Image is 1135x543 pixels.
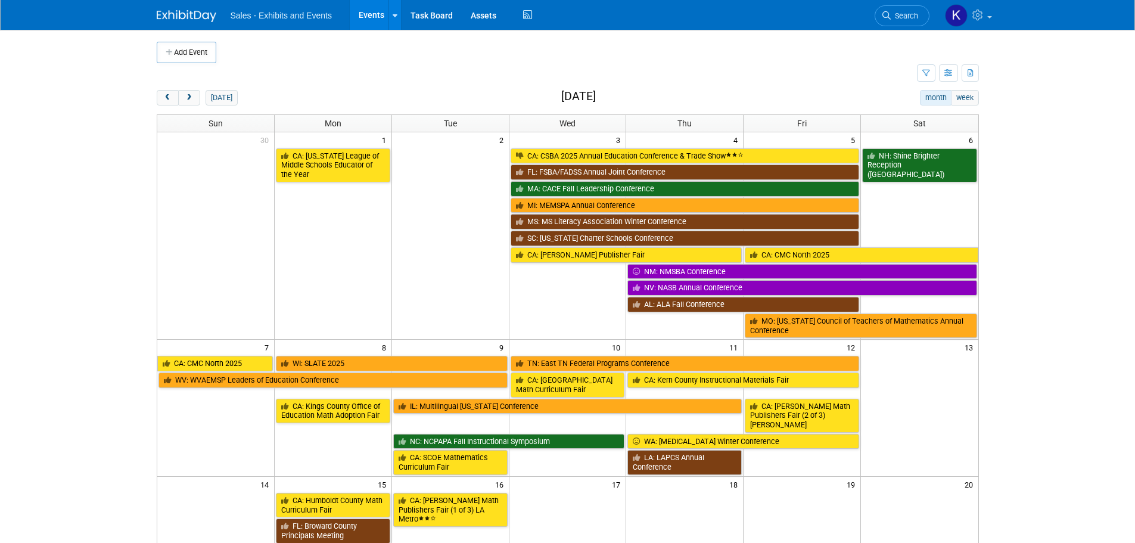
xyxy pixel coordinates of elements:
[963,340,978,355] span: 13
[611,477,626,492] span: 17
[561,90,596,103] h2: [DATE]
[498,132,509,147] span: 2
[913,119,926,128] span: Sat
[728,477,743,492] span: 18
[381,340,391,355] span: 8
[559,119,576,128] span: Wed
[206,90,237,106] button: [DATE]
[158,373,508,388] a: WV: WVAEMSP Leaders of Education Conference
[845,477,860,492] span: 19
[393,434,625,449] a: NC: NCPAPA Fall Instructional Symposium
[797,119,807,128] span: Fri
[511,181,860,197] a: MA: CACE Fall Leadership Conference
[157,42,216,63] button: Add Event
[611,340,626,355] span: 10
[891,11,918,20] span: Search
[845,340,860,355] span: 12
[511,231,860,246] a: SC: [US_STATE] Charter Schools Conference
[209,119,223,128] span: Sun
[157,90,179,106] button: prev
[728,340,743,355] span: 11
[627,450,742,474] a: LA: LAPCS Annual Conference
[157,10,216,22] img: ExhibitDay
[498,340,509,355] span: 9
[276,519,390,543] a: FL: Broward County Principals Meeting
[511,148,860,164] a: CA: CSBA 2025 Annual Education Conference & Trade Show
[677,119,692,128] span: Thu
[511,356,860,371] a: TN: East TN Federal Programs Conference
[920,90,951,106] button: month
[745,399,859,433] a: CA: [PERSON_NAME] Math Publishers Fair (2 of 3) [PERSON_NAME]
[511,247,742,263] a: CA: [PERSON_NAME] Publisher Fair
[862,148,977,182] a: NH: Shine Brighter Reception ([GEOGRAPHIC_DATA])
[259,132,274,147] span: 30
[393,450,508,474] a: CA: SCOE Mathematics Curriculum Fair
[259,477,274,492] span: 14
[511,214,860,229] a: MS: MS Literacy Association Winter Conference
[627,373,859,388] a: CA: Kern County Instructional Materials Fair
[511,198,860,213] a: MI: MEMSPA Annual Conference
[945,4,968,27] img: Kara Haven
[745,247,978,263] a: CA: CMC North 2025
[511,373,625,397] a: CA: [GEOGRAPHIC_DATA] Math Curriculum Fair
[263,340,274,355] span: 7
[511,165,860,180] a: FL: FSBA/FADSS Annual Joint Conference
[393,399,742,414] a: IL: Multilingual [US_STATE] Conference
[732,132,743,147] span: 4
[850,132,860,147] span: 5
[276,493,390,517] a: CA: Humboldt County Math Curriculum Fair
[627,280,977,296] a: NV: NASB Annual Conference
[325,119,341,128] span: Mon
[444,119,457,128] span: Tue
[745,314,977,338] a: MO: [US_STATE] Council of Teachers of Mathematics Annual Conference
[963,477,978,492] span: 20
[627,434,859,449] a: WA: [MEDICAL_DATA] Winter Conference
[627,264,977,280] a: NM: NMSBA Conference
[276,148,390,182] a: CA: [US_STATE] League of Middle Schools Educator of the Year
[178,90,200,106] button: next
[393,493,508,527] a: CA: [PERSON_NAME] Math Publishers Fair (1 of 3) LA Metro
[968,132,978,147] span: 6
[615,132,626,147] span: 3
[627,297,859,312] a: AL: ALA Fall Conference
[377,477,391,492] span: 15
[276,399,390,423] a: CA: Kings County Office of Education Math Adoption Fair
[381,132,391,147] span: 1
[951,90,978,106] button: week
[157,356,273,371] a: CA: CMC North 2025
[494,477,509,492] span: 16
[231,11,332,20] span: Sales - Exhibits and Events
[276,356,508,371] a: WI: SLATE 2025
[875,5,929,26] a: Search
